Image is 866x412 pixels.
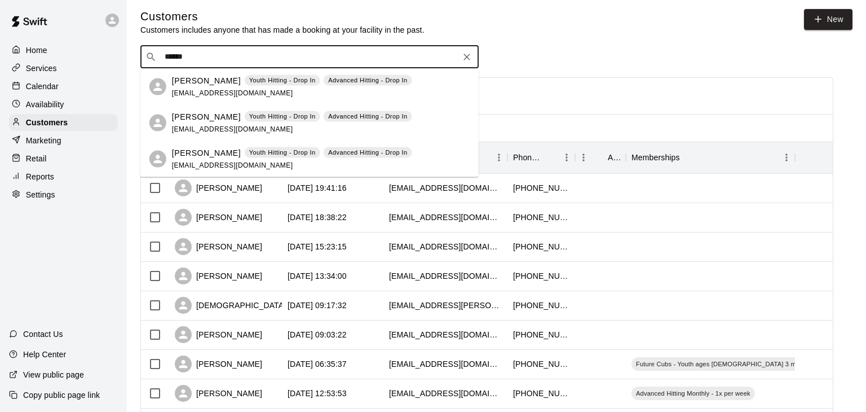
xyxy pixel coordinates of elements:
div: 2025-08-06 06:35:37 [288,358,347,370]
div: Phone Number [507,142,575,173]
div: 2025-08-12 13:34:00 [288,270,347,282]
div: [PERSON_NAME] [175,238,262,255]
a: New [804,9,852,30]
p: [PERSON_NAME] [172,74,241,86]
div: bwilliamderosa@gmail.com [389,358,502,370]
div: +12014687461 [513,300,569,311]
p: Advanced Hitting - Drop In [328,112,407,121]
div: Advanced Hitting Monthly - 1x per week [631,387,755,400]
p: Youth Hitting - Drop In [249,148,316,157]
p: View public page [23,369,84,380]
div: gentlespade@gmail.com [389,212,502,223]
p: Youth Hitting - Drop In [249,112,316,121]
div: +19734648256 [513,241,569,252]
button: Sort [542,150,558,165]
p: Home [26,45,47,56]
button: Menu [778,149,795,166]
span: Future Cubs - Youth ages [DEMOGRAPHIC_DATA] 3 month membership [631,360,851,369]
p: Advanced Hitting - Drop In [328,148,407,157]
div: jodim224@hotmail.com [389,182,502,194]
a: Reports [9,168,118,185]
a: Services [9,60,118,77]
div: [PERSON_NAME] [175,268,262,284]
a: Availability [9,96,118,113]
div: Future Cubs - Youth ages [DEMOGRAPHIC_DATA] 3 month membership [631,357,851,371]
div: [PERSON_NAME] [175,209,262,226]
div: leaho@verizon.net [389,241,502,252]
p: Youth Hitting - Drop In [249,76,316,85]
div: +16096673717 [513,212,569,223]
div: christian.sandy@corbion.com [389,300,502,311]
div: Email [383,142,507,173]
a: Retail [9,150,118,167]
div: 2025-08-13 19:41:16 [288,182,347,194]
div: +19736992381 [513,329,569,340]
p: Copy public page link [23,389,100,401]
div: 2025-08-04 12:53:53 [288,388,347,399]
div: morahmeredith@gmail.com [389,388,502,399]
p: Help Center [23,349,66,360]
div: hvarum80@gmail.com [389,270,502,282]
span: [EMAIL_ADDRESS][DOMAIN_NAME] [172,161,293,169]
p: Customers includes anyone that has made a booking at your facility in the past. [140,24,425,36]
p: [PERSON_NAME] [172,111,241,122]
div: +19735683980 [513,388,569,399]
div: 2025-08-12 09:17:32 [288,300,347,311]
div: Memberships [626,142,795,173]
p: Calendar [26,81,59,92]
button: Sort [592,150,608,165]
div: Phone Number [513,142,542,173]
span: [EMAIL_ADDRESS][DOMAIN_NAME] [172,125,293,133]
p: Availability [26,99,64,110]
p: Contact Us [23,328,63,340]
h5: Customers [140,9,425,24]
div: Age [575,142,626,173]
p: Advanced Hitting - Drop In [328,76,407,85]
button: Menu [558,149,575,166]
a: Settings [9,186,118,203]
div: [DEMOGRAPHIC_DATA][PERSON_NAME] [175,297,352,314]
a: Marketing [9,132,118,149]
div: 2025-08-12 09:03:22 [288,329,347,340]
div: [PERSON_NAME] [175,326,262,343]
div: Anthony Woletz [149,151,166,168]
div: 2025-08-13 18:38:22 [288,212,347,223]
a: Customers [9,114,118,131]
span: [EMAIL_ADDRESS][DOMAIN_NAME] [172,89,293,97]
div: grayeyes1149@gmail.com [389,329,502,340]
div: 2025-08-12 15:23:15 [288,241,347,252]
div: [PERSON_NAME] [175,179,262,196]
div: Search customers by name or email [140,46,479,68]
a: Home [9,42,118,59]
p: Retail [26,153,47,164]
div: Memberships [631,142,680,173]
div: Branden Woletz [149,115,166,132]
div: Age [608,142,620,173]
div: +12018736283 [513,358,569,370]
button: Menu [491,149,507,166]
div: [PERSON_NAME] [175,356,262,372]
div: Danielle Woletz [149,78,166,95]
a: Calendar [9,78,118,95]
p: Marketing [26,135,61,146]
p: [PERSON_NAME] [172,147,241,159]
p: Reports [26,171,54,182]
p: Settings [26,189,55,200]
div: +19737683433 [513,182,569,194]
button: Clear [459,49,475,65]
p: Customers [26,117,68,128]
div: +19738680278 [513,270,569,282]
button: Menu [575,149,592,166]
button: Sort [680,150,696,165]
div: [PERSON_NAME] [175,385,262,402]
p: Services [26,63,57,74]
